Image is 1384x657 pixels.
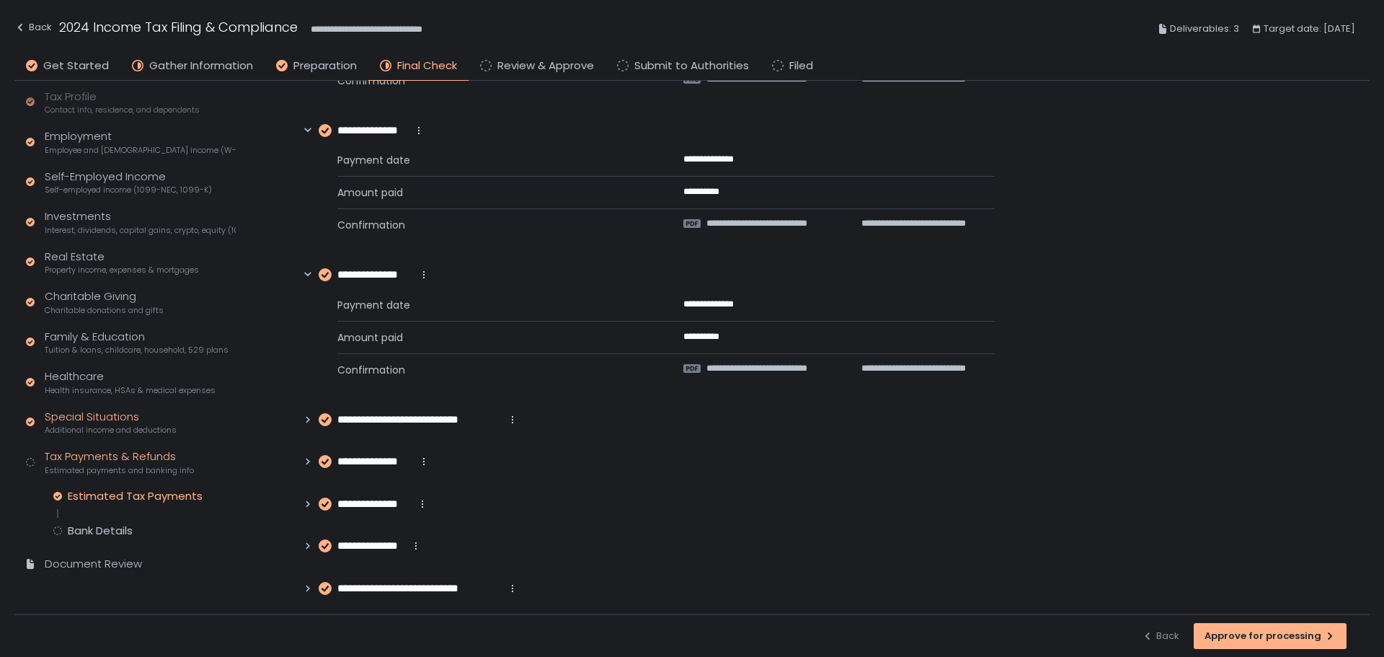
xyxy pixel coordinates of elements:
span: Get Started [43,58,109,74]
div: Family & Education [45,329,229,356]
h1: 2024 Income Tax Filing & Compliance [59,17,298,37]
div: Back [14,19,52,36]
span: Charitable donations and gifts [45,305,164,316]
span: Final Check [397,58,457,74]
button: Approve for processing [1194,623,1347,649]
div: Tax Payments & Refunds [45,449,194,476]
span: Health insurance, HSAs & medical expenses [45,385,216,396]
div: Estimated Tax Payments [68,489,203,503]
div: Real Estate [45,249,199,276]
div: Back [1142,630,1179,643]
span: Property income, expenses & mortgages [45,265,199,275]
span: Deliverables: 3 [1170,20,1239,38]
span: Submit to Authorities [634,58,749,74]
span: Amount paid [337,330,649,345]
button: Back [14,17,52,41]
span: Tuition & loans, childcare, household, 529 plans [45,345,229,356]
div: Healthcare [45,369,216,396]
span: Review & Approve [497,58,594,74]
span: Filed [789,58,813,74]
span: Confirmation [337,74,649,88]
span: Employee and [DEMOGRAPHIC_DATA] income (W-2s) [45,145,236,156]
span: Estimated payments and banking info [45,465,194,476]
span: Confirmation [337,218,649,232]
div: Special Situations [45,409,177,436]
span: Gather Information [149,58,253,74]
span: Confirmation [337,363,649,377]
span: Self-employed income (1099-NEC, 1099-K) [45,185,212,195]
div: Charitable Giving [45,288,164,316]
div: Bank Details [68,524,133,538]
div: Approve for processing [1205,630,1336,643]
div: Self-Employed Income [45,169,212,196]
span: Interest, dividends, capital gains, crypto, equity (1099s, K-1s) [45,225,236,236]
span: Contact info, residence, and dependents [45,105,200,115]
button: Back [1142,623,1179,649]
span: Additional income and deductions [45,425,177,436]
span: Amount paid [337,185,649,200]
div: Document Review [45,556,142,573]
div: Tax Profile [45,89,200,116]
span: Payment date [337,153,649,167]
div: Employment [45,128,236,156]
span: Preparation [293,58,357,74]
span: Payment date [337,298,649,312]
span: Target date: [DATE] [1264,20,1355,38]
div: Investments [45,208,236,236]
